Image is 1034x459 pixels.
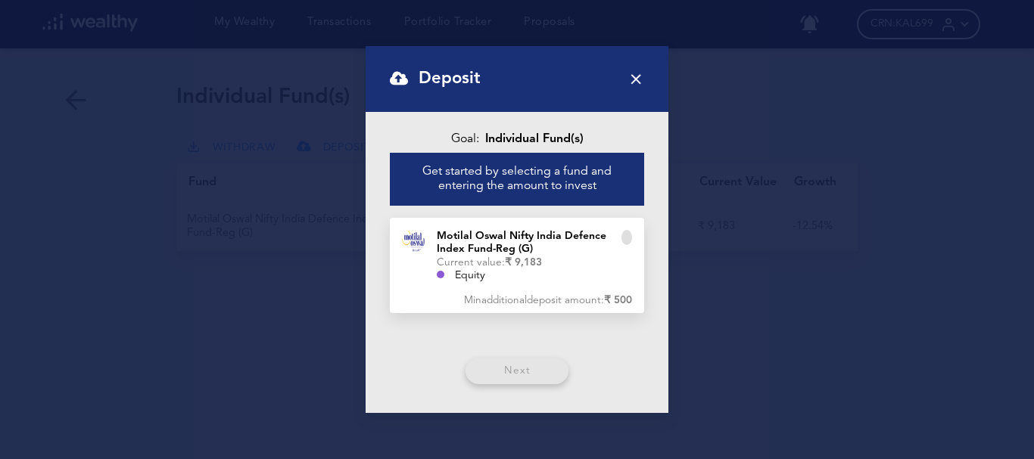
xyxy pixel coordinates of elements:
span: Individual Fund(s) [485,133,584,145]
span: Get started by selecting a fund and entering the amount to invest [422,166,612,192]
h1: Deposit [419,69,617,88]
img: Motilal Oswal Nifty India Defence Index Fund-Reg (G) [402,230,425,253]
button: Next [466,358,568,384]
div: M o t i l a l O s w a l N i f t y I n d i a D e f e n c e I n d e x F u n d - R e g ( G ) [437,230,621,256]
span: Current value: [437,258,505,268]
span: Goal: [451,133,479,145]
div: Equity [437,269,621,282]
strong: ₹ 500 [604,296,632,305]
strong: ₹ 9,183 [505,258,542,268]
span: Min additional deposit amount: [464,296,604,305]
